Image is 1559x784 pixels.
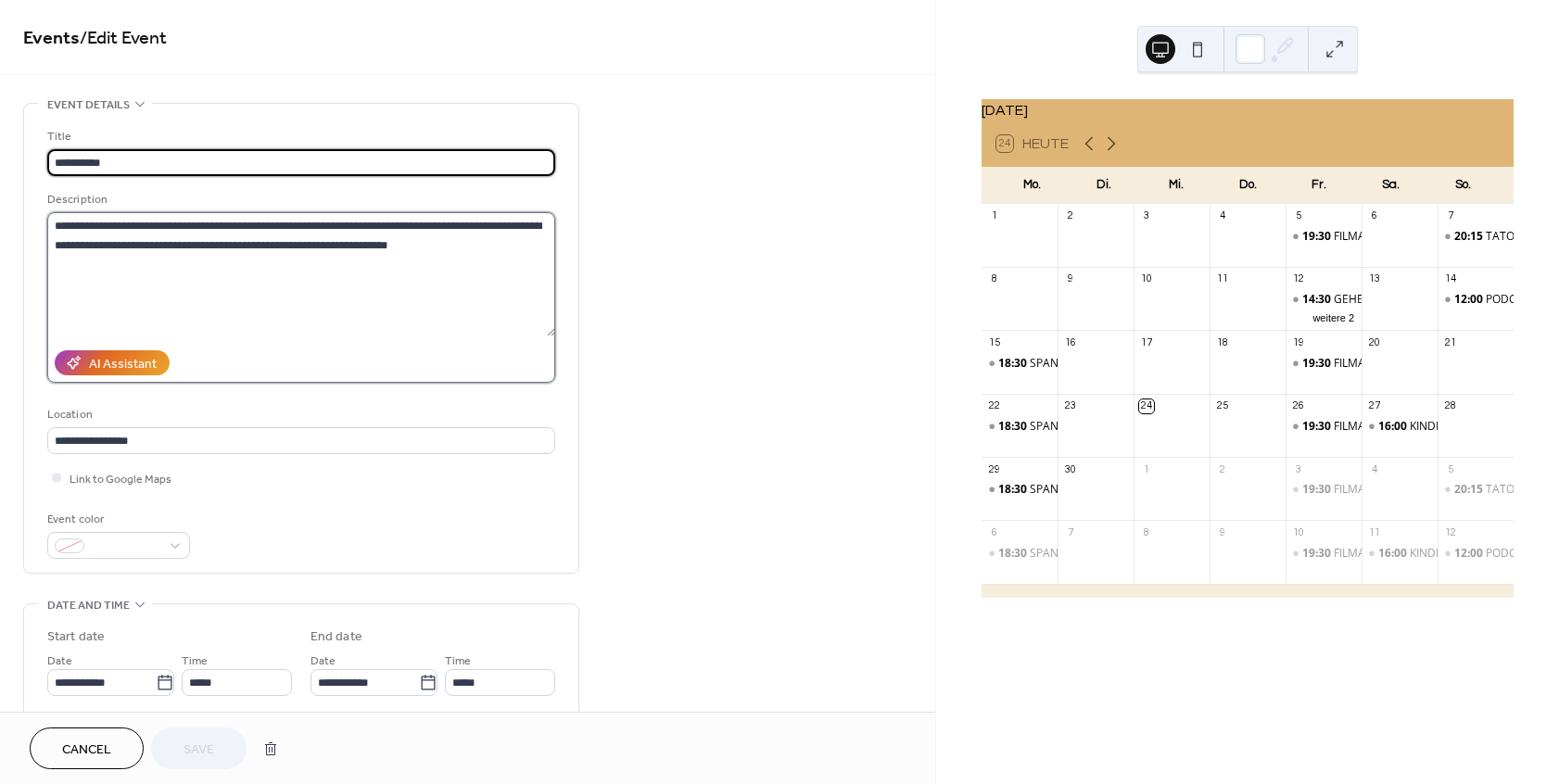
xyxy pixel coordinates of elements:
div: FILMABEND: KUNDSCHAFTER DES FRIEDENS 2 [1286,546,1362,562]
div: Fr. [1284,167,1355,204]
div: Mi. [1140,167,1211,204]
div: TATORT: GEMEINSAM SEHEN - GEMEINSAM ERMITTELN [1438,482,1514,498]
span: 18:30 [998,356,1030,372]
a: Events [23,20,80,57]
div: So. [1427,167,1499,204]
div: 18 [1215,335,1229,349]
div: FILMABEND: WILDE MAUS [1286,356,1362,372]
span: 18:30 [998,546,1030,562]
div: KINDERKINO [1410,419,1475,435]
button: Cancel [30,727,144,769]
div: Mo. [996,167,1068,204]
div: SPANISCH A1 AB LEKTION 1 [982,419,1058,435]
div: AI Assistant [89,355,157,374]
div: 12 [1291,272,1305,286]
div: Title [47,127,551,146]
div: 9 [1063,272,1077,286]
div: 1 [987,209,1001,223]
div: PODCAST LIVE [1438,546,1514,562]
div: 4 [1367,462,1381,476]
span: 19:30 [1302,229,1334,245]
div: SPANISCH A1 AB LEKTION 1 [1030,356,1174,372]
div: 22 [987,399,1001,413]
span: Date [47,651,72,671]
div: 16 [1063,335,1077,349]
div: Sa. [1355,167,1426,204]
div: 2 [1215,462,1229,476]
div: 5 [1291,209,1305,223]
div: KINDERKINO [1362,419,1438,435]
div: Start date [47,627,105,647]
span: Time [445,651,471,671]
div: 17 [1139,335,1153,349]
span: 20:15 [1454,482,1486,498]
span: 16:00 [1378,419,1410,435]
div: 6 [1367,209,1381,223]
div: KINDERKINO [1410,546,1475,562]
div: Di. [1069,167,1140,204]
div: 14 [1443,272,1457,286]
div: 7 [1063,525,1077,539]
div: 8 [987,272,1001,286]
div: 11 [1215,272,1229,286]
span: 19:30 [1302,482,1334,498]
div: 15 [987,335,1001,349]
div: 3 [1291,462,1305,476]
div: 1 [1139,462,1153,476]
div: 10 [1291,525,1305,539]
div: 5 [1443,462,1457,476]
div: 4 [1215,209,1229,223]
div: 7 [1443,209,1457,223]
div: SPANISCH A1 AB LEKTION 1 [1030,546,1174,562]
div: 30 [1063,462,1077,476]
div: 11 [1367,525,1381,539]
div: 8 [1139,525,1153,539]
div: FILMABEND: ES IST NUR EINE PHASE, HASE [1334,482,1558,498]
div: 3 [1139,209,1153,223]
div: End date [311,627,362,647]
div: KINDERKINO [1362,546,1438,562]
div: SPANISCH A1 AB LEKTION 1 [982,482,1058,498]
div: Do. [1211,167,1283,204]
span: 19:30 [1302,546,1334,562]
span: Date [311,651,336,671]
div: 25 [1215,399,1229,413]
span: Event details [47,95,130,115]
span: 18:30 [998,419,1030,435]
div: 27 [1367,399,1381,413]
span: 14:30 [1302,292,1334,308]
div: Description [47,190,551,209]
div: TATORT: GEMEINSAM SEHEN - GEMEINSAM ERMITTELN [1438,229,1514,245]
div: 24 [1139,399,1153,413]
div: GEHEISCHNISTAG: PAULETTE- EIN NEUER DEALER IST IN DER STADT [1286,292,1362,308]
div: 20 [1367,335,1381,349]
div: FILMABEND: ES IST NUR EINE PHASE, HASE [1286,482,1362,498]
span: Time [182,651,208,671]
div: 23 [1063,399,1077,413]
span: 19:30 [1302,356,1334,372]
span: 20:15 [1454,229,1486,245]
span: 12:00 [1454,292,1486,308]
div: SPANISCH A1 AB LEKTION 1 [1030,419,1174,435]
div: 13 [1367,272,1381,286]
div: [DATE] [982,99,1514,121]
div: 6 [987,525,1001,539]
span: Date and time [47,596,130,615]
div: 19 [1291,335,1305,349]
div: 21 [1443,335,1457,349]
span: 12:00 [1454,546,1486,562]
div: FILMABEND: WILDE MAUS [1334,356,1470,372]
div: 10 [1139,272,1153,286]
button: weitere 2 [1305,309,1362,324]
div: 12 [1443,525,1457,539]
div: SPANISCH A1 AB LEKTION 1 [982,356,1058,372]
div: Event color [47,510,186,529]
span: Link to Google Maps [70,470,171,489]
div: 29 [987,462,1001,476]
span: 18:30 [998,482,1030,498]
span: / Edit Event [80,20,167,57]
div: FILMABEND: WENN DER HERBST NAHT [1286,419,1362,435]
div: FILMABEND: DIE SCHÖNSTE ZEIT UNSERES LEBENS [1286,229,1362,245]
div: 28 [1443,399,1457,413]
